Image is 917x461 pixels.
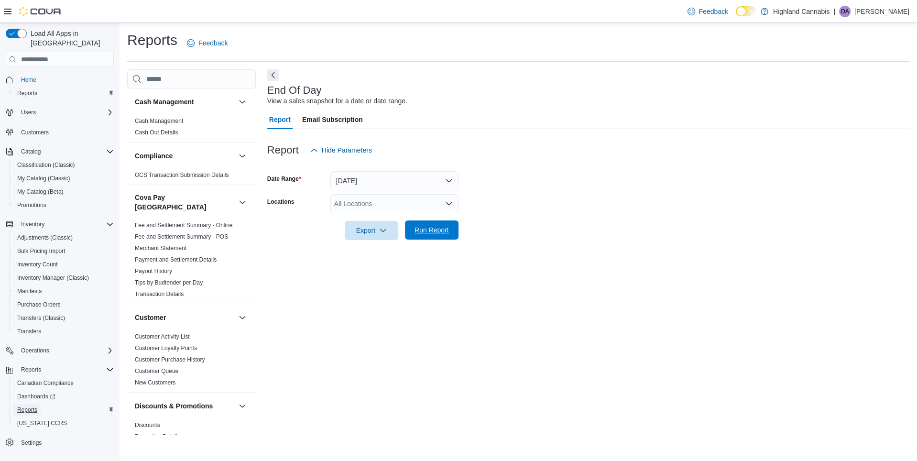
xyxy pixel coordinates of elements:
[2,125,118,139] button: Customers
[267,175,301,183] label: Date Range
[13,245,69,257] a: Bulk Pricing Import
[237,96,248,108] button: Cash Management
[135,97,194,107] h3: Cash Management
[10,244,118,258] button: Bulk Pricing Import
[135,313,235,322] button: Customer
[17,437,114,449] span: Settings
[127,31,177,50] h1: Reports
[13,232,114,243] span: Adjustments (Classic)
[736,16,736,17] span: Dark Mode
[21,129,49,136] span: Customers
[135,313,166,322] h3: Customer
[684,2,732,21] a: Feedback
[13,377,77,389] a: Canadian Compliance
[13,173,114,184] span: My Catalog (Classic)
[237,312,248,323] button: Customer
[17,393,55,400] span: Dashboards
[135,151,235,161] button: Compliance
[127,419,256,458] div: Discounts & Promotions
[13,312,114,324] span: Transfers (Classic)
[13,417,71,429] a: [US_STATE] CCRS
[10,376,118,390] button: Canadian Compliance
[183,33,231,53] a: Feedback
[17,126,114,138] span: Customers
[17,107,114,118] span: Users
[13,285,45,297] a: Manifests
[237,197,248,208] button: Cova Pay [GEOGRAPHIC_DATA]
[405,220,458,240] button: Run Report
[135,401,213,411] h3: Discounts & Promotions
[135,256,217,263] span: Payment and Settlement Details
[736,6,756,16] input: Dark Mode
[13,417,114,429] span: Washington CCRS
[13,186,67,198] a: My Catalog (Beta)
[13,326,114,337] span: Transfers
[17,364,114,375] span: Reports
[135,401,235,411] button: Discounts & Promotions
[322,145,372,155] span: Hide Parameters
[135,379,175,386] span: New Customers
[13,404,41,416] a: Reports
[135,256,217,263] a: Payment and Settlement Details
[10,198,118,212] button: Promotions
[10,185,118,198] button: My Catalog (Beta)
[13,259,62,270] a: Inventory Count
[13,88,41,99] a: Reports
[135,221,233,229] span: Fee and Settlement Summary - Online
[135,367,178,375] span: Customer Queue
[135,97,235,107] button: Cash Management
[2,344,118,357] button: Operations
[135,291,184,297] a: Transaction Details
[27,29,114,48] span: Load All Apps in [GEOGRAPHIC_DATA]
[17,146,44,157] button: Catalog
[10,325,118,338] button: Transfers
[135,244,186,252] span: Merchant Statement
[21,220,44,228] span: Inventory
[21,366,41,373] span: Reports
[135,268,172,274] a: Payout History
[17,274,89,282] span: Inventory Manager (Classic)
[10,298,118,311] button: Purchase Orders
[135,193,235,212] h3: Cova Pay [GEOGRAPHIC_DATA]
[135,151,173,161] h3: Compliance
[2,73,118,87] button: Home
[19,7,62,16] img: Cova
[10,172,118,185] button: My Catalog (Classic)
[135,233,228,240] a: Fee and Settlement Summary - POS
[135,171,229,179] span: OCS Transaction Submission Details
[17,364,45,375] button: Reports
[302,110,363,129] span: Email Subscription
[135,356,205,363] a: Customer Purchase History
[127,331,256,392] div: Customer
[17,345,114,356] span: Operations
[17,201,46,209] span: Promotions
[17,175,70,182] span: My Catalog (Classic)
[13,272,93,284] a: Inventory Manager (Classic)
[135,233,228,241] span: Fee and Settlement Summary - POS
[135,279,203,286] a: Tips by Budtender per Day
[127,220,256,304] div: Cova Pay [GEOGRAPHIC_DATA]
[267,198,295,206] label: Locations
[135,333,190,340] a: Customer Activity List
[21,148,41,155] span: Catalog
[267,85,322,96] h3: End Of Day
[13,404,114,416] span: Reports
[17,89,37,97] span: Reports
[2,436,118,450] button: Settings
[21,347,49,354] span: Operations
[13,159,79,171] a: Classification (Classic)
[10,231,118,244] button: Adjustments (Classic)
[13,88,114,99] span: Reports
[13,272,114,284] span: Inventory Manager (Classic)
[13,245,114,257] span: Bulk Pricing Import
[17,219,48,230] button: Inventory
[17,146,114,157] span: Catalog
[13,377,114,389] span: Canadian Compliance
[17,345,53,356] button: Operations
[330,171,458,190] button: [DATE]
[21,439,42,447] span: Settings
[445,200,453,208] button: Open list of options
[135,118,183,124] a: Cash Management
[839,6,851,17] div: Owen Allerton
